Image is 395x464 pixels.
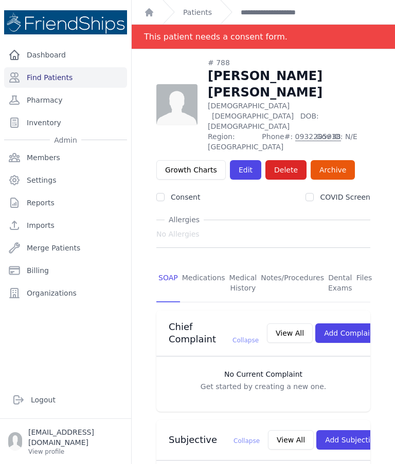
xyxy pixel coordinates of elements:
[28,427,123,448] p: [EMAIL_ADDRESS][DOMAIN_NAME]
[234,437,260,444] span: Collapse
[326,264,354,302] a: Dental Exams
[156,229,200,239] span: No Allergies
[259,264,326,302] a: Notes/Procedures
[28,448,123,456] p: View profile
[144,25,288,49] div: This patient needs a consent form.
[180,264,227,302] a: Medications
[267,323,313,343] button: View All
[315,323,386,343] button: Add Complaint
[4,147,127,168] a: Members
[156,264,370,302] nav: Tabs
[354,264,374,302] a: Files
[4,260,127,281] a: Billing
[4,67,127,88] a: Find Patients
[8,427,123,456] a: [EMAIL_ADDRESS][DOMAIN_NAME] View profile
[208,68,370,101] h1: [PERSON_NAME] [PERSON_NAME]
[171,193,200,201] label: Consent
[262,131,310,152] span: Phone#:
[132,25,395,49] div: Notification
[156,84,197,125] img: person-242608b1a05df3501eefc295dc1bc67a.jpg
[265,160,307,180] button: Delete
[4,283,127,303] a: Organizations
[4,170,127,190] a: Settings
[4,112,127,133] a: Inventory
[232,337,259,344] span: Collapse
[208,131,256,152] span: Region: [GEOGRAPHIC_DATA]
[156,160,226,180] a: Growth Charts
[183,7,212,17] a: Patients
[50,135,81,145] span: Admin
[4,238,127,258] a: Merge Patients
[4,90,127,110] a: Pharmacy
[4,192,127,213] a: Reports
[316,131,370,152] span: Gov ID: N/E
[169,321,259,345] h3: Chief Complaint
[230,160,261,180] a: Edit
[156,264,180,302] a: SOAP
[167,369,360,379] h3: No Current Complaint
[316,430,388,450] button: Add Subjective
[212,112,294,120] span: [DEMOGRAPHIC_DATA]
[227,264,259,302] a: Medical History
[169,434,260,446] h3: Subjective
[208,57,370,68] div: # 788
[4,45,127,65] a: Dashboard
[4,215,127,236] a: Imports
[208,101,370,131] p: [DEMOGRAPHIC_DATA]
[167,381,360,392] p: Get started by creating a new one.
[165,215,204,225] span: Allergies
[320,193,370,201] label: COVID Screen
[311,160,355,180] a: Archive
[268,430,314,450] button: View All
[8,390,123,410] a: Logout
[4,10,127,34] img: Medical Missions EMR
